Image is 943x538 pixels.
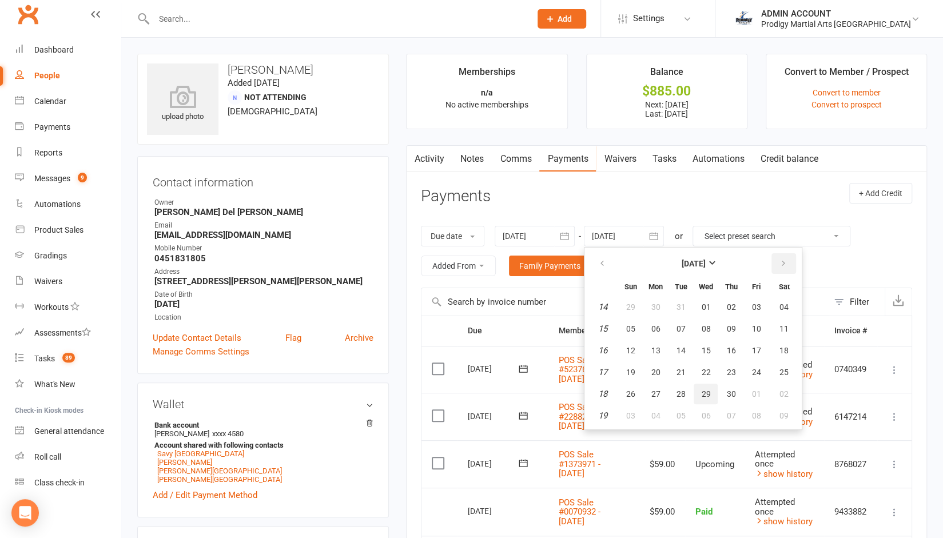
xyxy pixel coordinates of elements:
a: Calendar [15,89,121,114]
a: Gradings [15,243,121,269]
span: xxxx 4580 [212,429,244,438]
span: No active memberships [445,100,528,109]
button: 02 [769,384,798,404]
a: Convert to prospect [811,100,881,109]
input: Search... [150,11,523,27]
div: Email [154,220,373,231]
td: $59.00 [636,440,685,488]
div: Roll call [34,452,61,461]
span: 19 [626,368,635,377]
a: Payments [539,146,596,172]
small: Sunday [624,282,636,291]
a: Flag [285,331,301,345]
div: Product Sales [34,225,83,234]
p: Next: [DATE] Last: [DATE] [597,100,737,118]
button: 20 [643,362,667,382]
button: 21 [669,362,693,382]
span: 17 [751,346,761,355]
span: 05 [626,324,635,333]
span: 29 [701,389,710,398]
div: Calendar [34,97,66,106]
a: Manage Comms Settings [153,345,249,358]
strong: [DATE] [681,259,705,268]
div: Automations [34,200,81,209]
span: 15 [701,346,710,355]
button: 07 [719,405,743,426]
td: 9433882 [824,488,877,536]
button: 03 [618,405,642,426]
a: Dashboard [15,37,121,63]
time: Added [DATE] [228,78,280,88]
button: 10 [744,318,768,339]
a: [PERSON_NAME] [157,458,212,467]
span: 05 [676,411,685,420]
div: Reports [34,148,62,157]
span: 30 [651,302,660,312]
span: 14 [676,346,685,355]
div: Payments [34,122,70,131]
div: General attendance [34,427,104,436]
button: 31 [669,297,693,317]
button: 25 [769,362,798,382]
strong: Bank account [154,421,368,429]
button: 18 [769,340,798,361]
span: 24 [751,368,761,377]
span: 29 [626,302,635,312]
em: 18 [598,389,607,399]
button: 08 [694,318,718,339]
div: Class check-in [34,478,85,487]
a: Assessments [15,320,121,346]
a: Update Contact Details [153,331,241,345]
button: 11 [769,318,798,339]
em: 15 [598,324,607,334]
button: 29 [694,384,718,404]
button: 14 [669,340,693,361]
span: 06 [701,411,710,420]
span: 12 [626,346,635,355]
td: 0740349 [824,346,877,393]
div: $885.00 [597,85,737,97]
span: 20 [651,368,660,377]
a: Roll call [15,444,121,470]
a: POS Sale #1373971 - [DATE] [558,449,600,479]
button: 28 [669,384,693,404]
span: 10 [751,324,761,333]
button: 29 [618,297,642,317]
span: 02 [779,389,789,398]
small: Saturday [778,282,789,291]
div: Owner [154,197,373,208]
a: Workouts [15,294,121,320]
div: Date of Birth [154,289,373,300]
div: Waivers [34,277,62,286]
button: 12 [618,340,642,361]
button: 01 [694,297,718,317]
h3: Payments [421,188,491,205]
span: 28 [676,389,685,398]
span: 25 [779,368,789,377]
button: 22 [694,362,718,382]
button: 24 [744,362,768,382]
div: Balance [650,65,683,85]
em: 17 [598,367,607,377]
div: Mobile Number [154,243,373,254]
div: upload photo [147,85,218,123]
h3: Contact information [153,172,373,189]
a: show history [755,516,813,527]
a: POS Sale #5237641 - [DATE] [558,355,600,384]
a: Automations [684,146,752,172]
button: 04 [769,297,798,317]
span: 04 [779,302,789,312]
strong: [EMAIL_ADDRESS][DOMAIN_NAME] [154,230,373,240]
button: 30 [643,297,667,317]
strong: Account shared with following contacts [154,441,368,449]
span: 01 [751,389,761,398]
a: What's New [15,372,121,397]
li: [PERSON_NAME] [153,419,373,485]
a: show history [755,469,813,479]
span: 07 [726,411,735,420]
a: Reports [15,140,121,166]
div: People [34,71,60,80]
a: Payments [15,114,121,140]
small: Thursday [725,282,737,291]
button: 03 [744,297,768,317]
